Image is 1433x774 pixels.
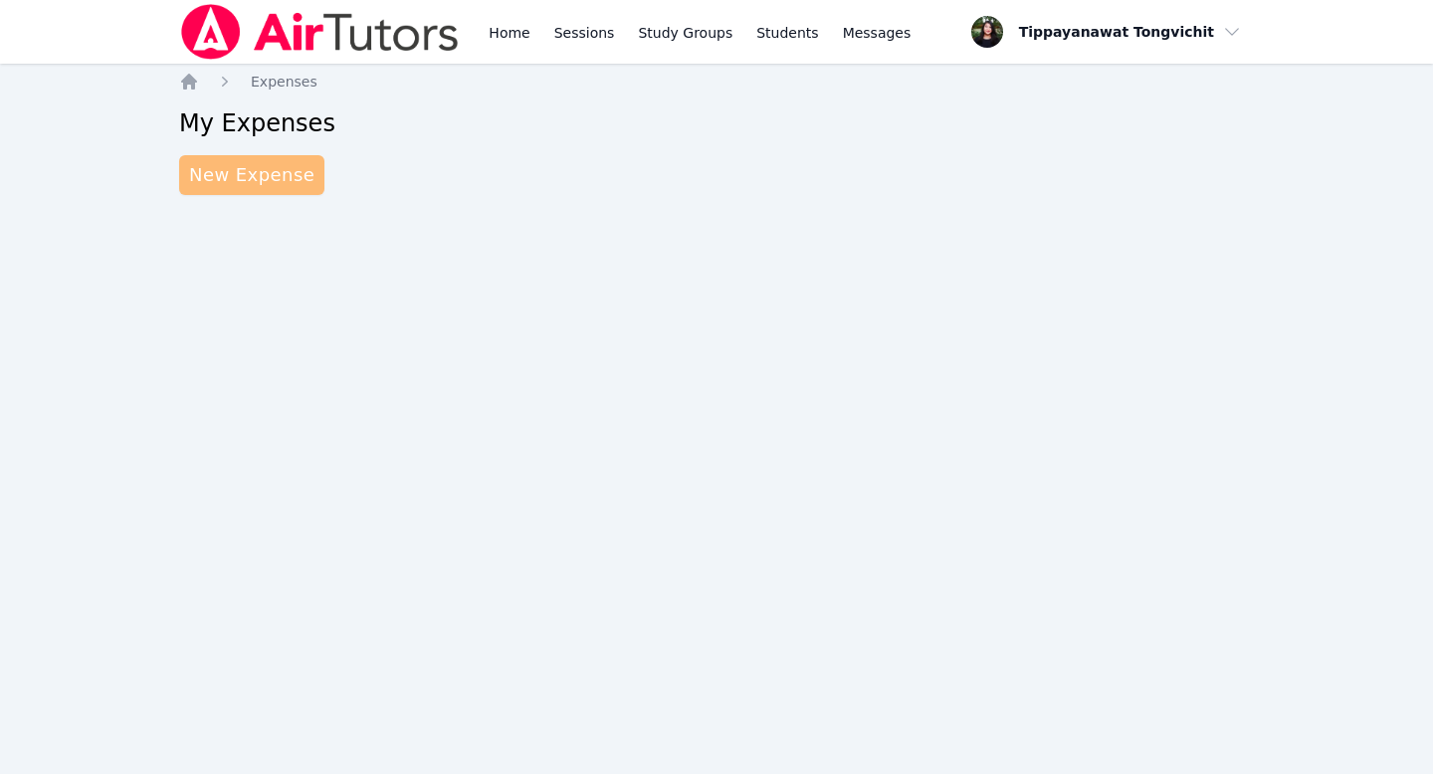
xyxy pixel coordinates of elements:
[251,72,317,92] a: Expenses
[251,74,317,90] span: Expenses
[179,155,324,195] a: New Expense
[179,4,461,60] img: Air Tutors
[179,72,1254,92] nav: Breadcrumb
[843,23,912,43] span: Messages
[179,107,1254,139] h2: My Expenses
